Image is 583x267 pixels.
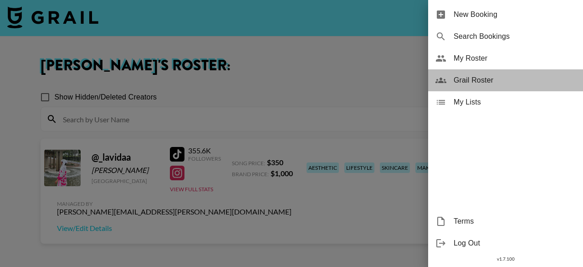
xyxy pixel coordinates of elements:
[428,69,583,91] div: Grail Roster
[428,26,583,47] div: Search Bookings
[454,31,576,42] span: Search Bookings
[454,97,576,108] span: My Lists
[454,75,576,86] span: Grail Roster
[428,47,583,69] div: My Roster
[454,216,576,227] span: Terms
[428,254,583,264] div: v 1.7.100
[428,91,583,113] div: My Lists
[428,4,583,26] div: New Booking
[454,238,576,249] span: Log Out
[428,210,583,232] div: Terms
[454,53,576,64] span: My Roster
[454,9,576,20] span: New Booking
[428,232,583,254] div: Log Out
